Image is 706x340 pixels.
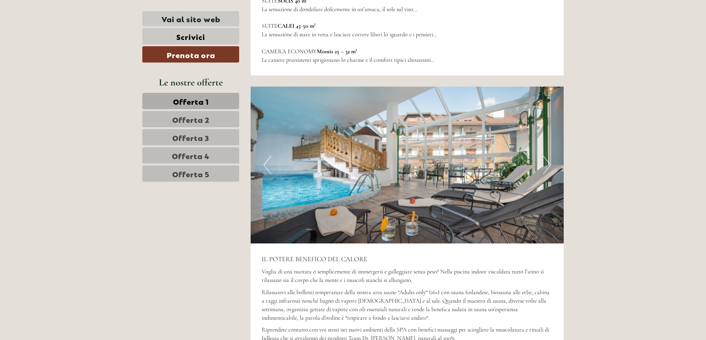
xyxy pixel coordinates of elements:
span: Offerta 2 [172,114,210,124]
span: Offerta 5 [172,168,210,179]
p: La sensazione di stare in vetta e lasciare correre liberi lo sguardo e i pensieri… [262,30,553,39]
strong: Montis 25 – 32 m² [317,48,357,55]
span: Offerta 3 [172,132,209,142]
p: CAMERA ECONOMY [262,47,553,56]
span: Offerta 4 [172,150,210,161]
p: Le camere preesistenti sprigionano lo charme e il comfort tipici altoatesini… [262,56,553,64]
span: Offerta 1 [173,96,209,106]
a: Vai al sito web [142,11,239,26]
button: Next [543,156,551,174]
p: SUITE [262,22,553,30]
strong: CALEI 45-50 m² [278,22,316,30]
a: Scrivici [142,28,239,44]
button: Previous [264,156,271,174]
a: Prenota ora [142,46,239,63]
div: Le nostre offerte [142,75,239,89]
p: La sensazione di dondolare dolcemente in un’amaca, il sole sul viso… [262,5,553,14]
span: IL POTERE BENEFICO DEL CALORE [262,255,367,263]
p: Voglia di una nuotata o semplicemente di immergersi e galleggiare senza peso? Nella piscina indoo... [262,267,553,285]
p: Rilassatevi alle bollenti temperature della nostra area saune “Adults only“ (16+) con sauna finla... [262,288,553,322]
